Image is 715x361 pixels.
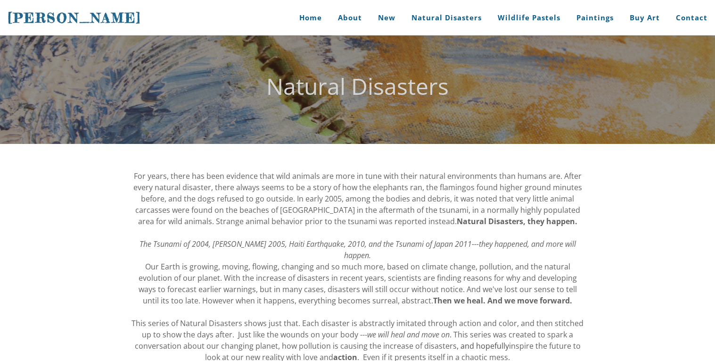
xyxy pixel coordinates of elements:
strong: Then we heal. And we move forward. [433,295,572,306]
em: we will heal and move on [367,329,450,340]
span: [PERSON_NAME] [8,10,141,26]
strong: Natural Disasters, they happen. [457,216,577,227]
span: Our Earth is growing, moving, flowing, changing and so much more, based on climate change, pollut... [139,261,577,306]
span: This series of Natural Disasters shows just that. Each disaster is abstractly imitated through ac... [131,318,584,351]
a: [PERSON_NAME] [8,9,141,27]
em: The Tsunami of 2004, [PERSON_NAME] 2005, Haiti Earthquake, 2010, and the Tsunami of Japan 2011---... [140,239,576,260]
font: Natural Disasters [266,71,449,101]
span: For years, there has been evidence that wild animals are more in tune with their natural environm... [133,171,582,227]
